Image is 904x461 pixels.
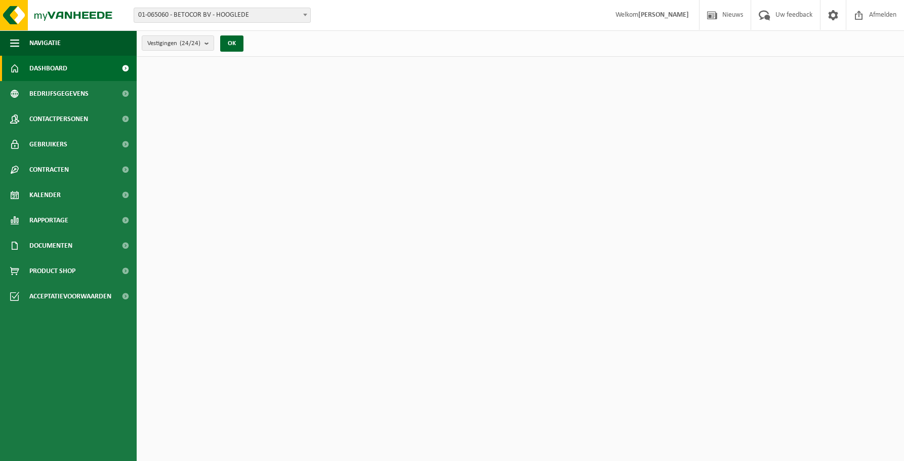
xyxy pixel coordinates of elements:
[29,284,111,309] span: Acceptatievoorwaarden
[134,8,311,23] span: 01-065060 - BETOCOR BV - HOOGLEDE
[29,233,72,258] span: Documenten
[29,182,61,208] span: Kalender
[29,81,89,106] span: Bedrijfsgegevens
[29,208,68,233] span: Rapportage
[142,35,214,51] button: Vestigingen(24/24)
[29,56,67,81] span: Dashboard
[180,40,200,47] count: (24/24)
[29,258,75,284] span: Product Shop
[29,132,67,157] span: Gebruikers
[638,11,689,19] strong: [PERSON_NAME]
[147,36,200,51] span: Vestigingen
[220,35,243,52] button: OK
[29,157,69,182] span: Contracten
[29,30,61,56] span: Navigatie
[29,106,88,132] span: Contactpersonen
[134,8,310,22] span: 01-065060 - BETOCOR BV - HOOGLEDE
